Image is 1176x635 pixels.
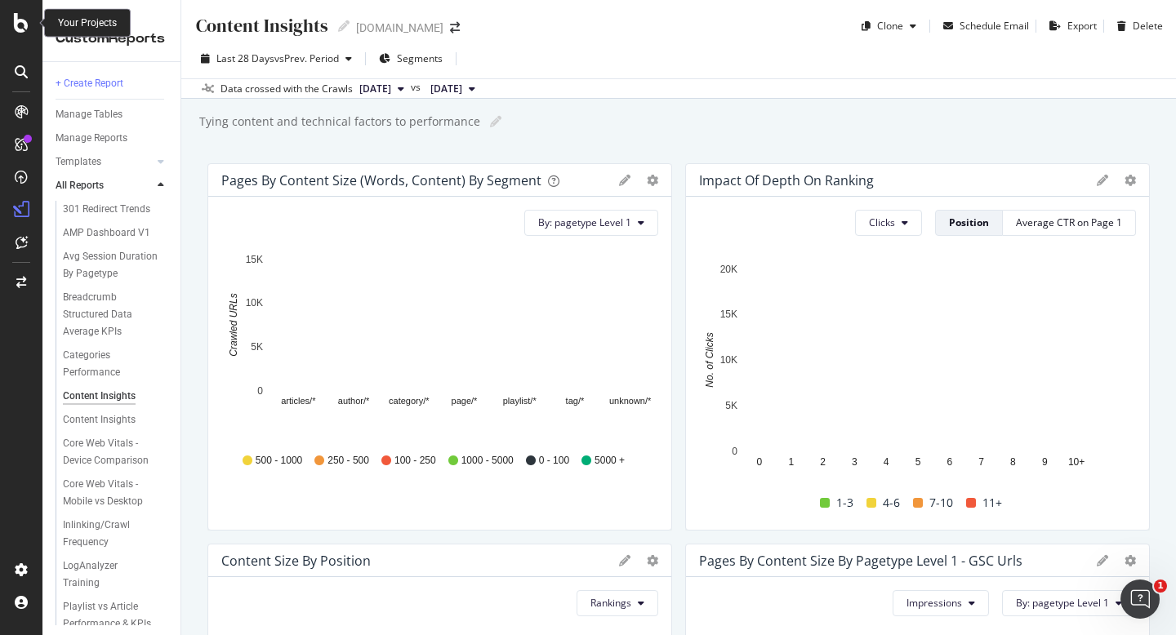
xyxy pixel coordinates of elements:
[461,454,514,468] span: 1000 - 5000
[56,153,153,171] a: Templates
[1043,13,1097,39] button: Export
[1016,596,1109,610] span: By: pagetype Level 1
[63,201,150,218] div: 301 Redirect Trends
[246,254,263,265] text: 15K
[1133,19,1163,33] div: Delete
[281,396,316,406] text: articles/*
[893,590,989,616] button: Impressions
[63,598,159,633] div: Playlist vs Article Performance & KPIs
[256,454,302,468] span: 500 - 1000
[647,175,658,186] div: gear
[949,215,989,229] div: Position
[424,79,482,99] button: [DATE]
[1068,456,1085,468] text: 10+
[685,163,1150,531] div: Impact of Depth on RankingClicksPositionAverage CTR on Page 1A chart.1-34-67-1011+
[855,13,923,39] button: Clone
[1002,590,1136,616] button: By: pagetype Level 1
[63,598,169,633] a: Playlist vs Article Performance & KPIs
[590,596,631,610] span: Rankings
[947,456,952,468] text: 6
[56,153,101,171] div: Templates
[221,172,541,189] div: Pages By Content Size (Words, Content) by Segment
[430,82,462,96] span: 2025 Aug. 24th
[63,435,159,469] div: Core Web Vitals - Device Comparison
[1111,13,1163,39] button: Delete
[852,456,857,468] text: 3
[1154,579,1167,593] span: 1
[720,354,737,366] text: 10K
[1010,456,1016,468] text: 8
[978,456,984,468] text: 7
[56,106,169,123] a: Manage Tables
[1042,456,1048,468] text: 9
[63,347,169,381] a: Categories Performance
[56,29,167,48] div: CustomReports
[63,476,159,510] div: Core Web Vitals - Mobile vs Desktop
[982,493,1002,513] span: 11+
[194,46,359,72] button: Last 28 DaysvsPrev. Period
[56,177,104,194] div: All Reports
[338,396,370,406] text: author/*
[906,596,962,610] span: Impressions
[207,163,672,531] div: Pages By Content Size (Words, Content) by SegmentgeargearBy: pagetype Level 1A chart.500 - 100025...
[524,210,658,236] button: By: pagetype Level 1
[394,454,436,468] span: 100 - 250
[699,172,874,189] div: Impact of Depth on Ranking
[63,388,169,405] a: Content Insights
[63,289,169,340] a: Breadcrumb Structured Data Average KPIs
[63,411,136,429] div: Content Insights
[246,297,263,309] text: 10K
[338,20,350,32] i: Edit report name
[220,82,353,96] div: Data crossed with the Crawls
[56,106,122,123] div: Manage Tables
[257,385,263,397] text: 0
[63,557,154,592] div: LogAnalyzer Training
[228,293,239,356] text: Crawled URLs
[359,82,391,96] span: 2025 Sep. 21st
[274,51,339,65] span: vs Prev. Period
[63,517,156,551] div: Inlinking/Crawl Frequency
[699,260,1136,489] svg: A chart.
[869,215,895,229] span: Clicks
[63,289,161,340] div: Breadcrumb Structured Data Average KPIs
[720,264,737,275] text: 20K
[884,456,889,468] text: 4
[450,22,460,33] div: arrow-right-arrow-left
[221,249,658,438] svg: A chart.
[935,210,1003,236] button: Position
[699,553,1022,569] div: Pages by Content Size by pagetype Level 1 - GSC Urls
[63,517,169,551] a: Inlinking/Crawl Frequency
[577,590,658,616] button: Rankings
[1003,210,1136,236] button: Average CTR on Page 1
[725,400,737,411] text: 5K
[1067,19,1097,33] div: Export
[757,456,763,468] text: 0
[389,396,430,406] text: category/*
[595,454,625,468] span: 5000 +
[820,456,826,468] text: 2
[539,454,569,468] span: 0 - 100
[221,553,371,569] div: Content Size by Position
[194,13,328,38] div: Content Insights
[788,456,794,468] text: 1
[63,248,158,282] div: Avg Session Duration By Pagetype
[836,493,853,513] span: 1-3
[877,19,903,33] div: Clone
[855,210,922,236] button: Clicks
[356,20,443,36] div: [DOMAIN_NAME]
[503,396,537,406] text: playlist/*
[56,75,169,92] a: + Create Report
[704,332,715,387] text: No. of Clicks
[929,493,953,513] span: 7-10
[720,309,737,321] text: 15K
[1016,215,1122,229] div: Average CTR on Page 1
[327,454,369,468] span: 250 - 500
[63,557,169,592] a: LogAnalyzer Training
[63,201,169,218] a: 301 Redirect Trends
[566,396,585,406] text: tag/*
[56,177,153,194] a: All Reports
[56,75,123,92] div: + Create Report
[216,51,274,65] span: Last 28 Days
[56,130,169,147] a: Manage Reports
